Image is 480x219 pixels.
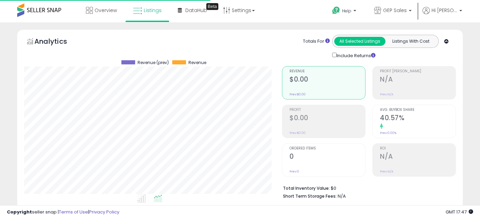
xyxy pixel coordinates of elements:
[380,92,393,96] small: Prev: N/A
[290,70,365,73] span: Revenue
[185,7,207,14] span: DataHub
[327,1,363,22] a: Help
[138,60,169,65] span: Revenue (prev)
[283,184,451,192] li: $0
[7,209,32,215] strong: Copyright
[380,169,393,174] small: Prev: N/A
[290,153,365,162] h2: 0
[383,7,407,14] span: GEP Sales
[380,114,456,123] h2: 40.57%
[144,7,162,14] span: Listings
[7,209,119,216] div: seller snap | |
[283,193,337,199] b: Short Term Storage Fees:
[380,147,456,150] span: ROI
[59,209,88,215] a: Terms of Use
[380,75,456,85] h2: N/A
[290,169,299,174] small: Prev: 0
[290,147,365,150] span: Ordered Items
[95,7,117,14] span: Overview
[342,8,351,14] span: Help
[380,131,396,135] small: Prev: 0.00%
[380,108,456,112] span: Avg. Buybox Share
[206,3,218,10] div: Tooltip anchor
[290,131,306,135] small: Prev: $0.00
[89,209,119,215] a: Privacy Policy
[380,70,456,73] span: Profit [PERSON_NAME]
[380,153,456,162] h2: N/A
[332,6,340,15] i: Get Help
[290,92,306,96] small: Prev: $0.00
[188,60,206,65] span: Revenue
[290,114,365,123] h2: $0.00
[432,7,457,14] span: Hi [PERSON_NAME]
[303,38,330,45] div: Totals For
[334,37,385,46] button: All Selected Listings
[290,75,365,85] h2: $0.00
[446,209,473,215] span: 2025-09-9 17:47 GMT
[338,193,346,199] span: N/A
[423,7,462,22] a: Hi [PERSON_NAME]
[290,108,365,112] span: Profit
[283,185,330,191] b: Total Inventory Value:
[327,51,384,59] div: Include Returns
[385,37,436,46] button: Listings With Cost
[34,36,80,48] h5: Analytics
